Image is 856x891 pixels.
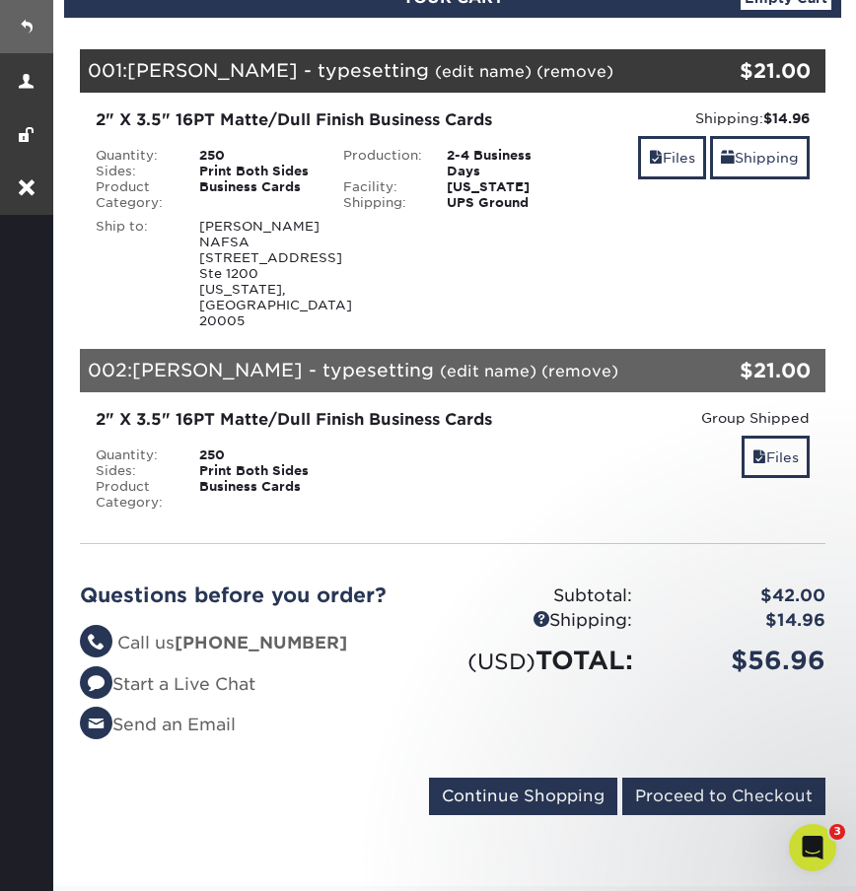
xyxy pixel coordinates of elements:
span: 3 [829,824,845,840]
div: Ship to: [81,219,184,329]
h2: Questions before you order? [80,583,438,607]
a: (edit name) [440,362,536,380]
a: (remove) [536,62,613,81]
div: 2-4 Business Days [432,148,577,179]
span: [PERSON_NAME] - typesetting [127,59,429,81]
div: 2" X 3.5" 16PT Matte/Dull Finish Business Cards [96,108,562,132]
a: Start a Live Chat [80,674,255,694]
div: $56.96 [647,642,841,679]
a: (remove) [541,362,618,380]
a: Shipping [710,136,810,178]
div: Group Shipped [592,408,810,428]
input: Continue Shopping [429,778,617,815]
iframe: Intercom live chat [789,824,836,871]
div: Shipping: [328,195,432,211]
span: files [649,150,663,166]
div: TOTAL: [453,642,647,679]
div: Sides: [81,463,184,479]
a: Files [742,436,810,478]
div: [US_STATE] [432,179,577,195]
div: Print Both Sides [184,463,329,479]
div: 250 [184,447,329,463]
div: Facility: [328,179,432,195]
strong: $14.96 [763,110,810,126]
small: (USD) [467,649,535,674]
div: 002: [80,349,701,392]
input: Proceed to Checkout [622,778,825,815]
div: $14.96 [647,608,841,634]
div: $42.00 [647,583,841,609]
div: Product Category: [81,179,184,211]
span: shipping [721,150,735,166]
div: UPS Ground [432,195,577,211]
a: Send an Email [80,715,236,734]
div: Subtotal: [453,583,647,609]
div: Sides: [81,164,184,179]
div: Quantity: [81,148,184,164]
div: Shipping: [592,108,810,128]
a: Files [638,136,706,178]
strong: [PHONE_NUMBER] [175,633,347,652]
div: Shipping: [453,608,647,634]
div: Quantity: [81,447,184,463]
div: Business Cards [184,179,329,211]
div: Print Both Sides [184,164,329,179]
div: [PERSON_NAME] NAFSA [STREET_ADDRESS] Ste 1200 [US_STATE], [GEOGRAPHIC_DATA] 20005 [184,219,329,329]
div: Business Cards [184,479,329,511]
div: $21.00 [701,356,811,385]
div: Production: [328,148,432,179]
span: [PERSON_NAME] - typesetting [132,359,434,380]
div: 250 [184,148,329,164]
span: files [752,449,766,465]
div: Product Category: [81,479,184,511]
div: $21.00 [701,56,811,86]
div: 2" X 3.5" 16PT Matte/Dull Finish Business Cards [96,408,562,432]
div: 001: [80,49,701,93]
a: (edit name) [435,62,532,81]
li: Call us [80,631,438,656]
